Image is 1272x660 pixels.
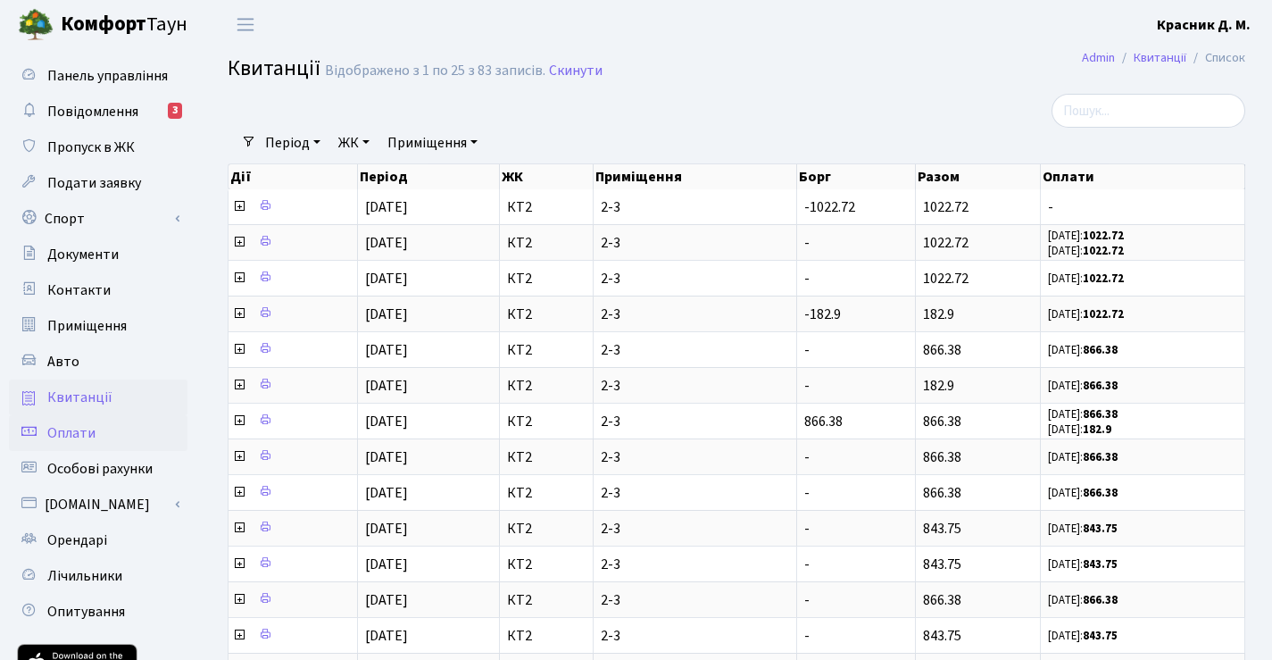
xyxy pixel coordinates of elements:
[168,103,182,119] div: 3
[507,200,585,214] span: КТ2
[601,200,789,214] span: 2-3
[1082,48,1115,67] a: Admin
[601,307,789,322] span: 2-3
[9,237,187,272] a: Документи
[507,593,585,607] span: КТ2
[47,280,111,300] span: Контакти
[325,63,545,79] div: Відображено з 1 по 25 з 83 записів.
[507,629,585,643] span: КТ2
[1048,449,1118,465] small: [DATE]:
[804,305,841,324] span: -182.9
[804,555,810,574] span: -
[47,531,107,550] span: Орендарі
[365,519,408,539] span: [DATE]
[1083,556,1118,572] b: 843.75
[804,626,810,646] span: -
[9,165,187,201] a: Подати заявку
[258,128,328,158] a: Період
[804,483,810,503] span: -
[9,344,187,380] a: Авто
[601,414,789,429] span: 2-3
[1083,306,1124,322] b: 1022.72
[923,483,961,503] span: 866.38
[1048,406,1118,422] small: [DATE]:
[9,558,187,594] a: Лічильники
[923,305,954,324] span: 182.9
[47,388,112,407] span: Квитанції
[18,7,54,43] img: logo.png
[549,63,603,79] a: Скинути
[804,412,843,431] span: 866.38
[9,272,187,308] a: Контакти
[47,423,96,443] span: Оплати
[923,233,969,253] span: 1022.72
[797,164,916,189] th: Борг
[804,233,810,253] span: -
[804,269,810,288] span: -
[1048,485,1118,501] small: [DATE]:
[804,340,810,360] span: -
[9,487,187,522] a: [DOMAIN_NAME]
[601,486,789,500] span: 2-3
[507,522,585,536] span: КТ2
[9,201,187,237] a: Спорт
[61,10,146,38] b: Комфорт
[500,164,593,189] th: ЖК
[1083,521,1118,537] b: 843.75
[507,450,585,464] span: КТ2
[365,233,408,253] span: [DATE]
[923,447,961,467] span: 866.38
[804,197,855,217] span: -1022.72
[1083,228,1124,244] b: 1022.72
[601,236,789,250] span: 2-3
[47,352,79,372] span: Авто
[1048,228,1124,244] small: [DATE]:
[47,102,138,121] span: Повідомлення
[9,58,187,94] a: Панель управління
[365,626,408,646] span: [DATE]
[365,555,408,574] span: [DATE]
[923,626,961,646] span: 843.75
[916,164,1041,189] th: Разом
[47,138,135,157] span: Пропуск в ЖК
[223,10,268,39] button: Переключити навігацію
[601,272,789,286] span: 2-3
[601,450,789,464] span: 2-3
[9,451,187,487] a: Особові рахунки
[1048,422,1111,438] small: [DATE]:
[47,245,119,264] span: Документи
[923,269,969,288] span: 1022.72
[1048,378,1118,394] small: [DATE]:
[923,519,961,539] span: 843.75
[365,590,408,610] span: [DATE]
[1048,628,1118,644] small: [DATE]:
[1083,243,1124,259] b: 1022.72
[9,415,187,451] a: Оплати
[923,590,961,610] span: 866.38
[365,305,408,324] span: [DATE]
[9,380,187,415] a: Квитанції
[380,128,485,158] a: Приміщення
[804,590,810,610] span: -
[365,412,408,431] span: [DATE]
[1048,271,1124,287] small: [DATE]:
[601,379,789,393] span: 2-3
[804,447,810,467] span: -
[47,66,168,86] span: Панель управління
[47,173,141,193] span: Подати заявку
[9,94,187,129] a: Повідомлення3
[1048,556,1118,572] small: [DATE]:
[9,129,187,165] a: Пропуск в ЖК
[365,340,408,360] span: [DATE]
[601,629,789,643] span: 2-3
[47,566,122,586] span: Лічильники
[1083,422,1111,438] b: 182.9
[1048,306,1124,322] small: [DATE]:
[1048,592,1118,608] small: [DATE]:
[1052,94,1245,128] input: Пошук...
[601,522,789,536] span: 2-3
[61,10,187,40] span: Таун
[9,594,187,630] a: Опитування
[47,602,125,622] span: Опитування
[1048,521,1118,537] small: [DATE]:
